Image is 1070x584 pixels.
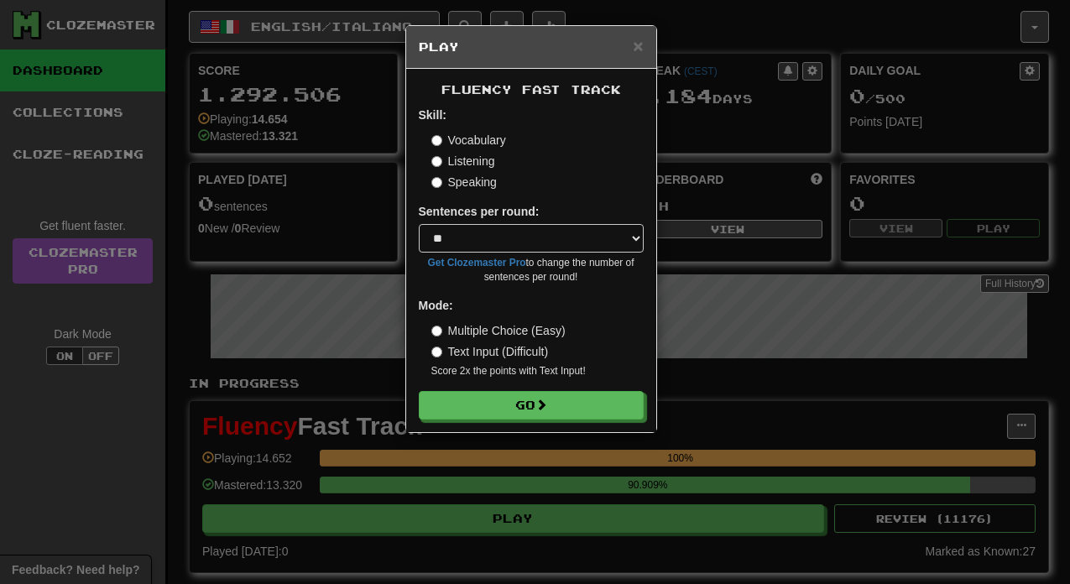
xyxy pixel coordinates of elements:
span: Fluency Fast Track [441,82,621,96]
strong: Mode: [419,299,453,312]
label: Text Input (Difficult) [431,343,549,360]
label: Multiple Choice (Easy) [431,322,566,339]
label: Sentences per round: [419,203,540,220]
label: Listening [431,153,495,169]
strong: Skill: [419,108,446,122]
input: Vocabulary [431,135,442,146]
h5: Play [419,39,644,55]
button: Go [419,391,644,420]
button: Close [633,37,643,55]
input: Text Input (Difficult) [431,347,442,357]
a: Get Clozemaster Pro [428,257,526,269]
small: Score 2x the points with Text Input ! [431,364,644,378]
input: Multiple Choice (Easy) [431,326,442,336]
label: Speaking [431,174,497,190]
span: × [633,36,643,55]
label: Vocabulary [431,132,506,149]
small: to change the number of sentences per round! [419,256,644,284]
input: Listening [431,156,442,167]
input: Speaking [431,177,442,188]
